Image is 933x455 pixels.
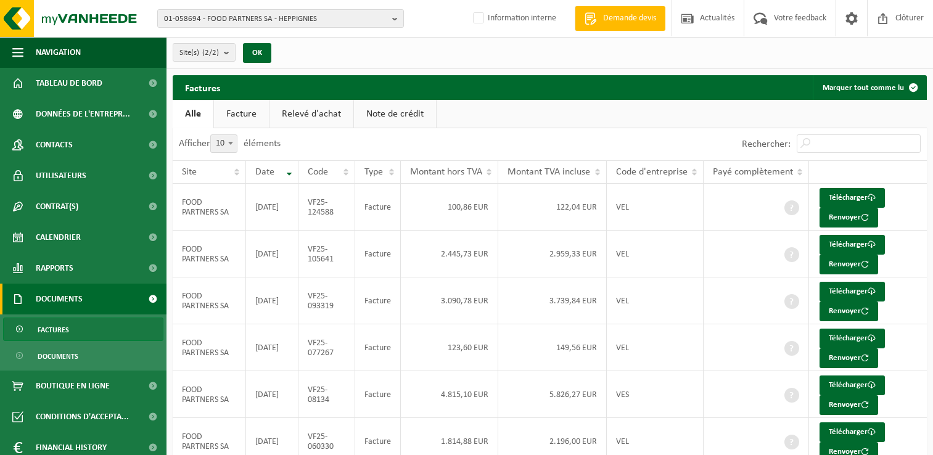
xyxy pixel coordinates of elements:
td: 3.090,78 EUR [401,277,499,324]
span: Utilisateurs [36,160,86,191]
span: Conditions d'accepta... [36,401,129,432]
td: [DATE] [246,371,298,418]
a: Documents [3,344,163,367]
button: Marquer tout comme lu [813,75,926,100]
span: Navigation [36,37,81,68]
span: Documents [38,345,78,368]
td: 3.739,84 EUR [498,277,606,324]
span: Montant TVA incluse [508,167,590,177]
td: 100,86 EUR [401,184,499,231]
button: Renvoyer [820,301,878,321]
td: Facture [355,184,401,231]
span: Type [364,167,383,177]
td: 123,60 EUR [401,324,499,371]
span: Tableau de bord [36,68,102,99]
a: Demande devis [575,6,665,31]
button: Renvoyer [820,208,878,227]
span: 10 [210,134,237,153]
a: Télécharger [820,188,885,208]
a: Télécharger [820,235,885,255]
a: Télécharger [820,375,885,395]
span: 10 [211,135,237,152]
td: 4.815,10 EUR [401,371,499,418]
button: Renvoyer [820,255,878,274]
span: Code d'entreprise [616,167,688,177]
td: Facture [355,231,401,277]
button: OK [243,43,271,63]
a: Factures [3,318,163,341]
td: FOOD PARTNERS SA [173,371,246,418]
span: Demande devis [600,12,659,25]
button: Renvoyer [820,395,878,415]
td: 2.959,33 EUR [498,231,606,277]
span: Factures [38,318,69,342]
td: Facture [355,371,401,418]
a: Alle [173,100,213,128]
td: FOOD PARTNERS SA [173,231,246,277]
td: 2.445,73 EUR [401,231,499,277]
td: [DATE] [246,324,298,371]
span: Code [308,167,328,177]
td: VEL [607,324,704,371]
span: Contrat(s) [36,191,78,222]
td: VES [607,371,704,418]
span: Date [255,167,274,177]
a: Télécharger [820,422,885,442]
td: [DATE] [246,277,298,324]
span: Données de l'entrepr... [36,99,130,129]
span: Montant hors TVA [410,167,482,177]
td: [DATE] [246,184,298,231]
td: FOOD PARTNERS SA [173,277,246,324]
label: Rechercher: [742,139,791,149]
td: VF25-105641 [298,231,355,277]
td: FOOD PARTNERS SA [173,184,246,231]
td: VF25-08134 [298,371,355,418]
a: Télécharger [820,329,885,348]
span: Payé complètement [713,167,793,177]
button: Renvoyer [820,348,878,368]
td: VF25-093319 [298,277,355,324]
td: VEL [607,277,704,324]
button: 01-058694 - FOOD PARTNERS SA - HEPPIGNIES [157,9,404,28]
td: 122,04 EUR [498,184,606,231]
span: Boutique en ligne [36,371,110,401]
h2: Factures [173,75,232,99]
td: VEL [607,184,704,231]
button: Site(s)(2/2) [173,43,236,62]
td: VEL [607,231,704,277]
span: Rapports [36,253,73,284]
td: [DATE] [246,231,298,277]
label: Afficher éléments [179,139,281,149]
td: 5.826,27 EUR [498,371,606,418]
a: Relevé d'achat [269,100,353,128]
td: 149,56 EUR [498,324,606,371]
span: Calendrier [36,222,81,253]
span: Documents [36,284,83,314]
span: Site [182,167,197,177]
a: Télécharger [820,282,885,301]
span: 01-058694 - FOOD PARTNERS SA - HEPPIGNIES [164,10,387,28]
span: Contacts [36,129,73,160]
td: Facture [355,277,401,324]
td: VF25-077267 [298,324,355,371]
td: FOOD PARTNERS SA [173,324,246,371]
a: Note de crédit [354,100,436,128]
count: (2/2) [202,49,219,57]
label: Information interne [471,9,556,28]
td: VF25-124588 [298,184,355,231]
td: Facture [355,324,401,371]
a: Facture [214,100,269,128]
span: Site(s) [179,44,219,62]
